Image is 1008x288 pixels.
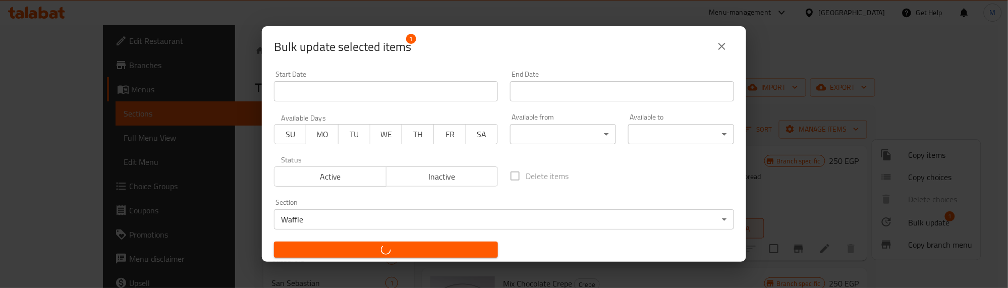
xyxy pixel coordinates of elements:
div: Waffle [274,209,734,229]
span: Active [278,169,382,184]
span: Inactive [390,169,494,184]
button: FR [433,124,466,144]
button: Active [274,166,386,187]
button: close [710,34,734,59]
button: SU [274,124,306,144]
div: ​ [628,124,734,144]
button: TU [338,124,370,144]
button: SA [466,124,498,144]
button: MO [306,124,338,144]
button: Inactive [386,166,498,187]
span: SU [278,127,302,142]
button: WE [370,124,402,144]
span: Selected items count [274,39,411,55]
span: TU [343,127,366,142]
span: WE [374,127,398,142]
span: SA [470,127,494,142]
span: Delete items [526,170,569,182]
button: TH [402,124,434,144]
div: ​ [510,124,616,144]
span: TH [406,127,430,142]
span: 1 [406,34,416,44]
span: FR [438,127,462,142]
span: MO [310,127,334,142]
